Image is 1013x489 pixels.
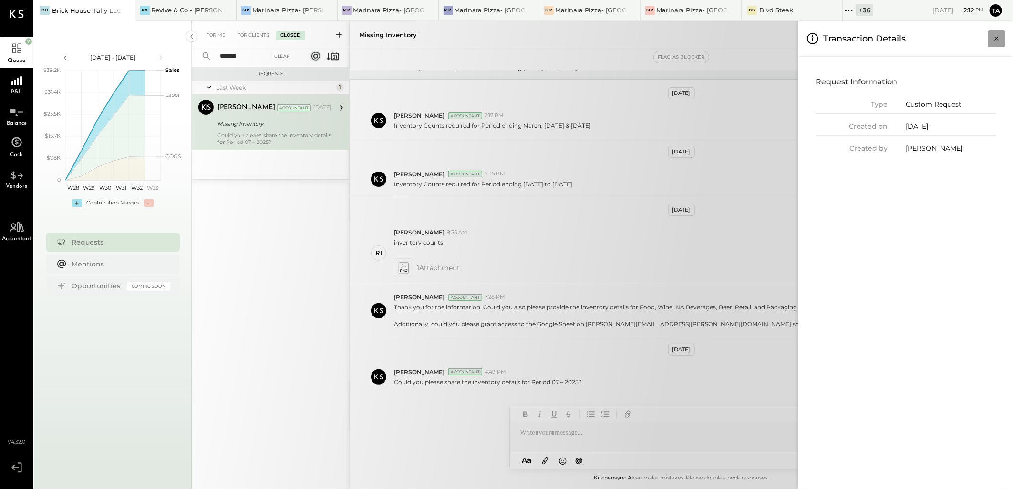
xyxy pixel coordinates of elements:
div: BH [40,6,50,15]
div: Type [816,100,888,110]
text: Labor [165,92,180,98]
div: Custom Request [906,100,996,110]
div: [DATE] - [DATE] [72,53,154,61]
div: R& [140,6,150,15]
span: Vendors [6,183,28,189]
div: Revive & Co - [PERSON_NAME] [151,6,222,15]
div: BS [747,6,757,15]
text: W30 [99,184,111,191]
div: MP [544,6,554,15]
text: $15.7K [45,132,61,139]
a: Accountant [0,215,33,246]
h4: Request Information [816,74,996,90]
span: P&L [11,89,22,95]
span: Accountant [2,236,31,242]
text: W28 [67,184,79,191]
button: Close panel [988,30,1005,47]
div: + [72,199,82,207]
text: W33 [147,184,158,191]
h3: Transaction Details [823,29,906,49]
div: MP [241,6,251,15]
div: Mentions [72,259,165,269]
text: $23.5K [44,111,61,117]
div: [DATE] [932,6,983,15]
div: - [144,199,154,207]
a: Balance [0,100,33,131]
a: Queue [0,37,33,68]
div: Marinara Pizza- [GEOGRAPHIC_DATA] [656,6,727,15]
div: Marinara Pizza- [GEOGRAPHIC_DATA]. [353,6,424,15]
text: 0 [57,176,61,183]
div: Blvd Steak [759,6,793,15]
text: $39.2K [43,67,61,73]
div: [PERSON_NAME] [906,143,996,153]
button: Ta [988,3,1003,18]
span: Balance [7,121,27,126]
a: P&L [0,68,33,100]
div: Created on [816,122,888,132]
text: W31 [115,184,126,191]
text: $31.4K [44,89,61,95]
div: Brick House Tally LLC [52,6,121,15]
a: Vendors [0,163,33,194]
div: [DATE] [906,122,996,132]
div: Marinara Pizza- [PERSON_NAME] [252,6,323,15]
div: Created by [816,143,888,153]
text: W32 [131,184,143,191]
div: Requests [72,237,165,247]
div: Marinara Pizza- [GEOGRAPHIC_DATA] [455,6,525,15]
div: MP [444,6,453,15]
div: Opportunities [72,281,123,291]
div: Coming Soon [127,282,170,291]
div: Contribution Margin [87,199,139,207]
div: Marinara Pizza- [GEOGRAPHIC_DATA] [555,6,626,15]
span: Queue [8,58,26,63]
div: MP [342,6,352,15]
text: W29 [83,184,95,191]
div: MP [645,6,655,15]
div: + 36 [856,4,873,16]
span: Cash [10,152,23,158]
text: COGS [165,153,181,160]
text: Sales [165,67,180,73]
a: Cash [0,131,33,163]
text: $7.8K [47,154,61,161]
